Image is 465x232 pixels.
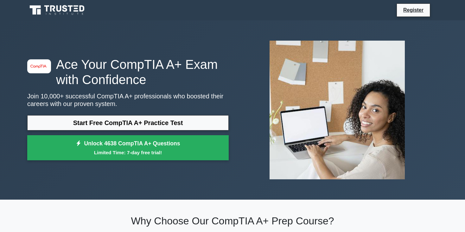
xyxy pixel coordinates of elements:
a: Unlock 4638 CompTIA A+ QuestionsLimited Time: 7-day free trial! [27,135,229,161]
a: Register [399,6,427,14]
a: Start Free CompTIA A+ Practice Test [27,115,229,130]
h2: Why Choose Our CompTIA A+ Prep Course? [27,215,438,227]
small: Limited Time: 7-day free trial! [35,149,221,156]
h1: Ace Your CompTIA A+ Exam with Confidence [27,57,229,87]
p: Join 10,000+ successful CompTIA A+ professionals who boosted their careers with our proven system. [27,92,229,108]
